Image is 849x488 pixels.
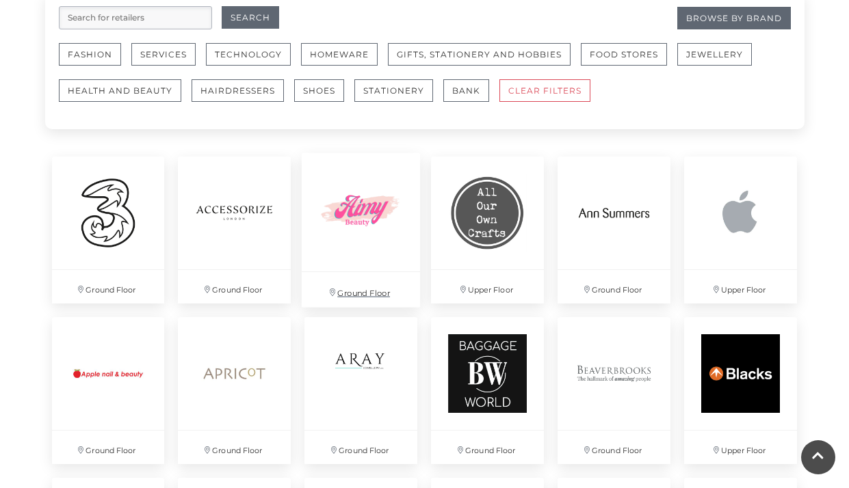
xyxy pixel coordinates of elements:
[581,43,677,79] a: Food Stores
[388,43,571,66] button: Gifts, Stationery and Hobbies
[302,272,420,307] p: Ground Floor
[178,270,291,303] p: Ground Floor
[677,310,804,471] a: Upper Floor
[206,43,291,66] button: Technology
[295,146,428,314] a: Ground Floor
[59,6,212,29] input: Search for retailers
[192,79,294,116] a: Hairdressers
[677,7,791,29] a: Browse By Brand
[131,43,206,79] a: Services
[294,79,354,116] a: Shoes
[59,43,121,66] button: Fashion
[298,310,424,471] a: Ground Floor
[59,79,192,116] a: Health and Beauty
[131,43,196,66] button: Services
[684,270,797,303] p: Upper Floor
[443,79,489,102] button: Bank
[301,43,388,79] a: Homeware
[301,43,378,66] button: Homeware
[677,43,762,79] a: Jewellery
[558,270,670,303] p: Ground Floor
[443,79,499,116] a: Bank
[431,431,544,464] p: Ground Floor
[59,79,181,102] button: Health and Beauty
[304,431,417,464] p: Ground Floor
[499,79,590,102] button: CLEAR FILTERS
[206,43,301,79] a: Technology
[551,310,677,471] a: Ground Floor
[171,150,298,310] a: Ground Floor
[294,79,344,102] button: Shoes
[551,150,677,310] a: Ground Floor
[171,310,298,471] a: Ground Floor
[558,431,670,464] p: Ground Floor
[222,6,279,29] button: Search
[677,150,804,310] a: Upper Floor
[499,79,601,116] a: CLEAR FILTERS
[52,270,165,303] p: Ground Floor
[52,431,165,464] p: Ground Floor
[424,310,551,471] a: Ground Floor
[45,150,172,310] a: Ground Floor
[354,79,433,102] button: Stationery
[677,43,752,66] button: Jewellery
[178,431,291,464] p: Ground Floor
[45,310,172,471] a: Ground Floor
[192,79,284,102] button: Hairdressers
[684,431,797,464] p: Upper Floor
[59,43,131,79] a: Fashion
[581,43,667,66] button: Food Stores
[354,79,443,116] a: Stationery
[431,270,544,303] p: Upper Floor
[424,150,551,310] a: Upper Floor
[388,43,581,79] a: Gifts, Stationery and Hobbies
